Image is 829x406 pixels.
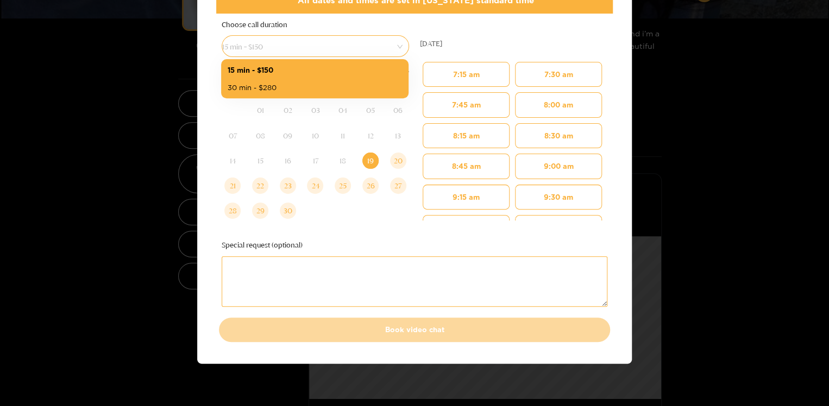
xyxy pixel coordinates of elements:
[423,123,510,148] button: 8:15 am
[302,88,329,98] th: We
[280,177,296,194] div: 23
[423,154,510,179] button: 8:45 am
[390,153,406,169] div: 20
[307,177,323,194] div: 24
[357,173,385,198] td: 2025-09-26
[224,202,241,219] div: 28
[420,38,610,49] div: [DATE]
[252,202,268,219] div: 29
[222,239,303,250] label: Special request (optional)
[274,88,302,98] th: Tu
[219,173,247,198] td: 2025-09-21
[219,318,610,341] button: Book video chat
[515,185,602,210] button: 9:30 am
[515,215,602,240] button: 10:00 am
[335,177,351,194] div: 25
[302,173,329,198] td: 2025-09-24
[515,92,602,117] button: 8:00 am
[357,88,385,98] th: Fr
[362,153,379,169] div: 19
[423,185,510,210] button: 9:15 am
[329,173,357,198] td: 2025-09-25
[274,198,302,223] td: 2025-09-30
[222,19,287,30] label: Choose call duration
[384,173,412,198] td: 2025-09-27
[423,215,510,240] button: 9:45 am
[362,177,379,194] div: 26
[515,62,602,87] button: 7:30 am
[515,123,602,148] button: 8:30 am
[247,173,274,198] td: 2025-09-22
[247,88,274,98] th: Mo
[390,177,406,194] div: 27
[515,154,602,179] button: 9:00 am
[224,66,249,77] div: [DATE]
[423,62,510,87] button: 7:15 am
[423,92,510,117] button: 7:45 am
[384,148,412,173] td: 2025-09-20
[224,177,241,194] div: 21
[222,39,409,54] span: 15 min - $150
[252,177,268,194] div: 22
[219,198,247,223] td: 2025-09-28
[219,88,247,98] th: Su
[329,88,357,98] th: Th
[357,148,385,173] td: 2025-09-19
[384,88,412,98] th: Sa
[280,202,296,219] div: 30
[274,173,302,198] td: 2025-09-23
[247,198,274,223] td: 2025-09-29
